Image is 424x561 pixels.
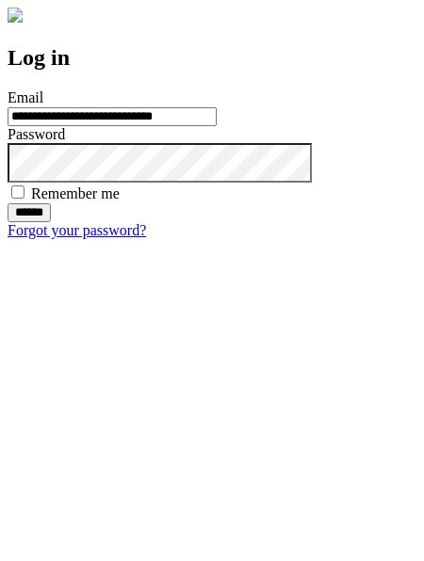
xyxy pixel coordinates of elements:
[8,8,23,23] img: logo-4e3dc11c47720685a147b03b5a06dd966a58ff35d612b21f08c02c0306f2b779.png
[31,185,120,201] label: Remember me
[8,89,43,105] label: Email
[8,222,146,238] a: Forgot your password?
[8,126,65,142] label: Password
[8,45,416,71] h2: Log in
